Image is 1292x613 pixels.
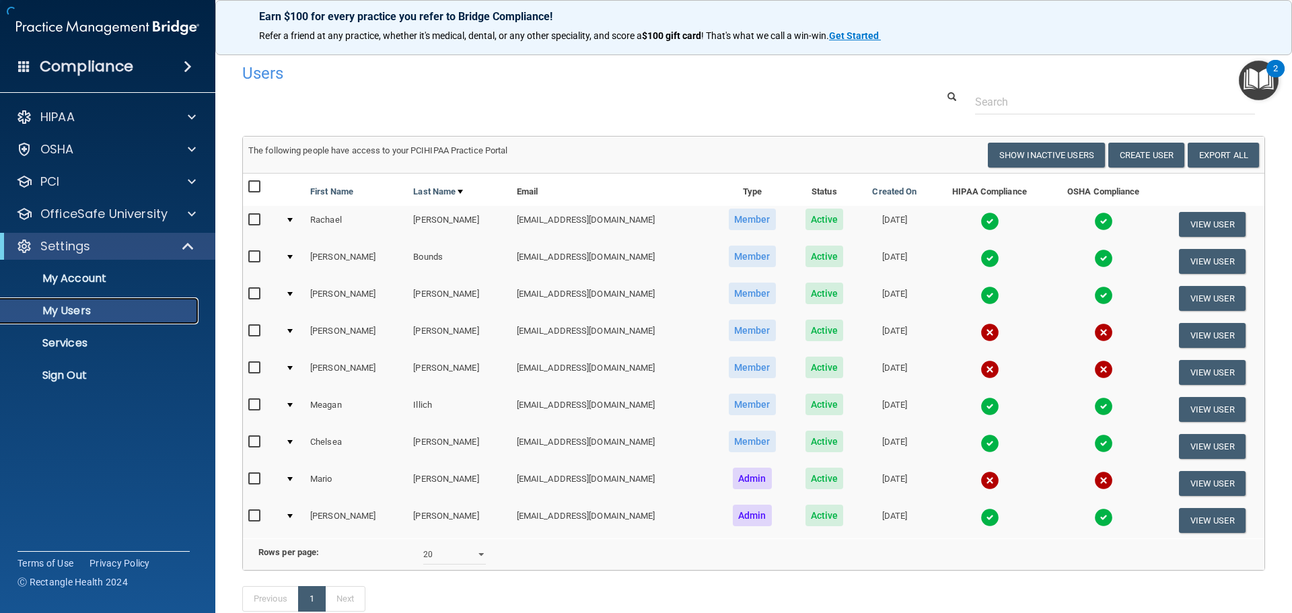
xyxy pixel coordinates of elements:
[980,286,999,305] img: tick.e7d51cea.svg
[259,30,642,41] span: Refer a friend at any practice, whether it's medical, dental, or any other speciality, and score a
[258,547,319,557] b: Rows per page:
[1047,174,1159,206] th: OSHA Compliance
[1094,286,1113,305] img: tick.e7d51cea.svg
[857,317,932,354] td: [DATE]
[805,209,844,230] span: Active
[16,238,195,254] a: Settings
[980,508,999,527] img: tick.e7d51cea.svg
[1094,323,1113,342] img: cross.ca9f0e7f.svg
[325,586,365,612] a: Next
[1179,360,1246,385] button: View User
[805,394,844,415] span: Active
[511,465,713,502] td: [EMAIL_ADDRESS][DOMAIN_NAME]
[305,354,408,391] td: [PERSON_NAME]
[305,317,408,354] td: [PERSON_NAME]
[988,143,1105,168] button: Show Inactive Users
[511,280,713,317] td: [EMAIL_ADDRESS][DOMAIN_NAME]
[857,428,932,465] td: [DATE]
[872,184,917,200] a: Created On
[511,174,713,206] th: Email
[40,57,133,76] h4: Compliance
[511,354,713,391] td: [EMAIL_ADDRESS][DOMAIN_NAME]
[310,184,353,200] a: First Name
[829,30,881,41] a: Get Started
[305,243,408,280] td: [PERSON_NAME]
[1108,143,1184,168] button: Create User
[305,391,408,428] td: Meagan
[980,471,999,490] img: cross.ca9f0e7f.svg
[408,243,511,280] td: Bounds
[511,502,713,538] td: [EMAIL_ADDRESS][DOMAIN_NAME]
[9,272,192,285] p: My Account
[511,243,713,280] td: [EMAIL_ADDRESS][DOMAIN_NAME]
[17,575,128,589] span: Ⓒ Rectangle Health 2024
[805,283,844,304] span: Active
[729,320,776,341] span: Member
[1094,360,1113,379] img: cross.ca9f0e7f.svg
[16,141,196,157] a: OSHA
[1094,212,1113,231] img: tick.e7d51cea.svg
[305,428,408,465] td: Chelsea
[729,246,776,267] span: Member
[1179,212,1246,237] button: View User
[305,206,408,243] td: Rachael
[408,465,511,502] td: [PERSON_NAME]
[980,434,999,453] img: tick.e7d51cea.svg
[408,280,511,317] td: [PERSON_NAME]
[805,431,844,452] span: Active
[857,391,932,428] td: [DATE]
[408,206,511,243] td: [PERSON_NAME]
[1273,69,1278,86] div: 2
[242,586,299,612] a: Previous
[1179,249,1246,274] button: View User
[1239,61,1279,100] button: Open Resource Center, 2 new notifications
[857,465,932,502] td: [DATE]
[1179,471,1246,496] button: View User
[980,360,999,379] img: cross.ca9f0e7f.svg
[1094,249,1113,268] img: tick.e7d51cea.svg
[1179,286,1246,311] button: View User
[857,280,932,317] td: [DATE]
[701,30,829,41] span: ! That's what we call a win-win.
[980,397,999,416] img: tick.e7d51cea.svg
[16,14,199,41] img: PMB logo
[1094,508,1113,527] img: tick.e7d51cea.svg
[511,391,713,428] td: [EMAIL_ADDRESS][DOMAIN_NAME]
[805,246,844,267] span: Active
[40,174,59,190] p: PCI
[1179,323,1246,348] button: View User
[729,394,776,415] span: Member
[242,65,830,82] h4: Users
[805,357,844,378] span: Active
[9,369,192,382] p: Sign Out
[16,174,196,190] a: PCI
[9,336,192,350] p: Services
[1094,471,1113,490] img: cross.ca9f0e7f.svg
[729,283,776,304] span: Member
[298,586,326,612] a: 1
[408,391,511,428] td: Illich
[408,502,511,538] td: [PERSON_NAME]
[1188,143,1259,168] a: Export All
[857,243,932,280] td: [DATE]
[248,145,508,155] span: The following people have access to your PCIHIPAA Practice Portal
[857,502,932,538] td: [DATE]
[305,502,408,538] td: [PERSON_NAME]
[89,556,150,570] a: Privacy Policy
[17,556,73,570] a: Terms of Use
[980,323,999,342] img: cross.ca9f0e7f.svg
[805,505,844,526] span: Active
[40,238,90,254] p: Settings
[733,505,772,526] span: Admin
[829,30,879,41] strong: Get Started
[805,468,844,489] span: Active
[729,357,776,378] span: Member
[259,10,1248,23] p: Earn $100 for every practice you refer to Bridge Compliance!
[733,468,772,489] span: Admin
[805,320,844,341] span: Active
[729,431,776,452] span: Member
[40,109,75,125] p: HIPAA
[1179,508,1246,533] button: View User
[713,174,791,206] th: Type
[1094,434,1113,453] img: tick.e7d51cea.svg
